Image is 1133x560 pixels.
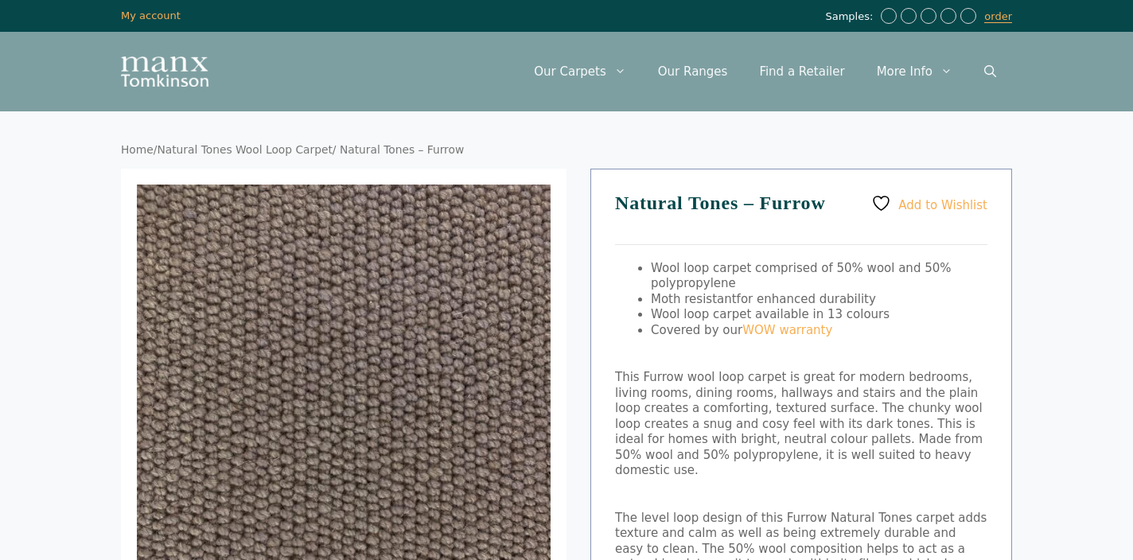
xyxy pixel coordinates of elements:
span: Samples: [825,10,877,24]
a: Our Carpets [518,48,642,95]
h1: Natural Tones – Furrow [615,193,987,245]
span: Add to Wishlist [898,197,987,212]
a: WOW warranty [742,323,832,337]
nav: Primary [518,48,1012,95]
a: My account [121,10,181,21]
a: Our Ranges [642,48,744,95]
a: More Info [861,48,968,95]
span: Moth resistant [651,292,737,306]
a: order [984,10,1012,23]
span: for enhanced durability [737,292,876,306]
a: Home [121,143,154,156]
nav: Breadcrumb [121,143,1012,157]
span: This Furrow wool loop carpet is great for modern bedrooms, living rooms, dining rooms, hallways a... [615,370,983,477]
a: Natural Tones Wool Loop Carpet [157,143,332,156]
a: Open Search Bar [968,48,1012,95]
span: Wool loop carpet available in 13 colours [651,307,890,321]
a: Add to Wishlist [871,193,987,213]
a: Find a Retailer [743,48,860,95]
span: Wool loop carpet comprised of 50% wool and 50% polypropylene [651,261,952,291]
li: Covered by our [651,323,987,339]
img: Manx Tomkinson [121,56,208,87]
